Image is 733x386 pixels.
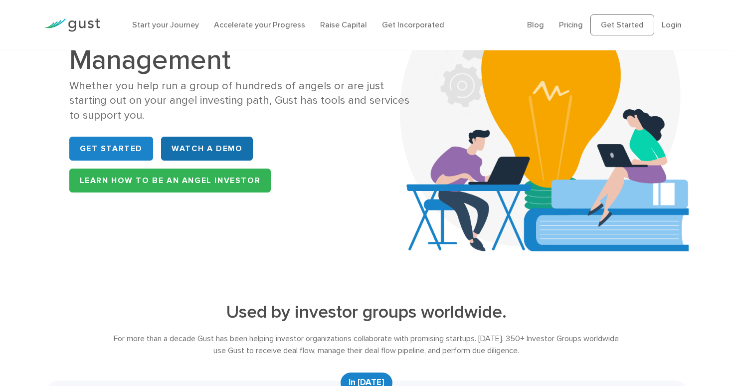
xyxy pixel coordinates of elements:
[161,137,253,161] a: WATCH A DEMO
[69,169,271,193] a: Learn How to be an Angel Investor
[559,20,583,29] a: Pricing
[132,20,199,29] a: Start your Journey
[382,20,444,29] a: Get Incorporated
[69,79,410,123] div: Whether you help run a group of hundreds of angels or are just starting out on your angel investi...
[69,18,410,74] h1: Simplified Investor Group Management
[662,20,682,29] a: Login
[214,20,305,29] a: Accelerate your Progress
[44,18,100,32] img: Gust Logo
[69,137,154,161] a: Get Started
[320,20,367,29] a: Raise Capital
[109,301,624,323] h2: Used by investor groups worldwide.
[590,14,654,35] a: Get Started
[527,20,544,29] a: Blog
[109,333,624,357] div: For more than a decade Gust has been helping investor organizations collaborate with promising st...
